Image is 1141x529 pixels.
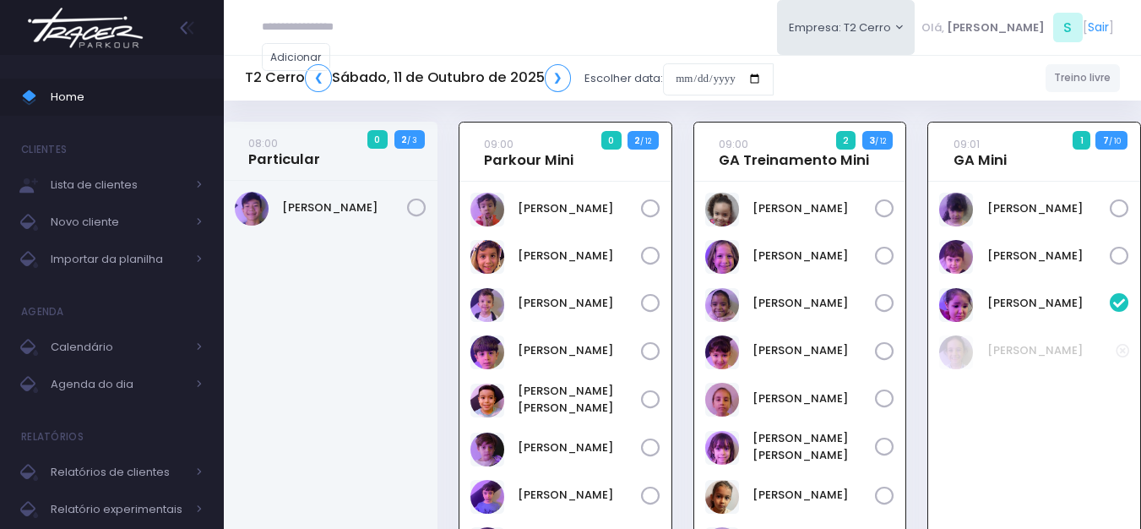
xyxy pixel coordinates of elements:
[518,295,641,312] a: [PERSON_NAME]
[518,200,641,217] a: [PERSON_NAME]
[1088,19,1109,36] a: Sair
[705,193,739,226] img: Antonella sousa bertanha
[262,43,331,71] a: Adicionar
[21,295,64,329] h4: Agenda
[245,64,571,92] h5: T2 Cerro Sábado, 11 de Outubro de 2025
[1109,136,1121,146] small: / 10
[518,248,641,264] a: [PERSON_NAME]
[915,8,1120,46] div: [ ]
[987,295,1111,312] a: [PERSON_NAME]
[51,248,186,270] span: Importar da planilha
[705,288,739,322] img: Helena Maciel dos Santos
[987,200,1111,217] a: [PERSON_NAME]
[518,439,641,456] a: [PERSON_NAME]
[753,487,876,504] a: [PERSON_NAME]
[987,342,1117,359] a: [PERSON_NAME]
[51,86,203,108] span: Home
[21,420,84,454] h4: Relatórios
[705,335,739,369] img: Isabela Araújo Girotto
[705,240,739,274] img: Beatriz Giometti
[640,136,651,146] small: / 12
[875,136,886,146] small: / 12
[939,288,973,322] img: Beatriz Gelber de Azevedo
[518,342,641,359] a: [PERSON_NAME]
[1053,13,1083,42] span: S
[1073,131,1090,150] span: 1
[753,200,876,217] a: [PERSON_NAME]
[954,135,1007,169] a: 09:01GA Mini
[51,374,186,395] span: Agenda do dia
[705,383,739,417] img: Laura Oliveira Alves
[470,240,504,274] img: Bento Oliveira da Costa
[753,342,876,359] a: [PERSON_NAME]
[248,134,320,168] a: 08:00Particular
[719,136,748,152] small: 09:00
[705,431,739,465] img: Luna de Barros Guerinaud
[518,487,641,504] a: [PERSON_NAME]
[470,335,504,369] img: Gustavo Braga Janeiro Antunes
[21,133,67,166] h4: Clientes
[1103,134,1109,147] strong: 7
[484,135,573,169] a: 09:00Parkour Mini
[407,135,417,145] small: / 3
[282,199,407,216] a: [PERSON_NAME]
[235,192,269,226] img: Albert Hong
[753,295,876,312] a: [PERSON_NAME]
[545,64,572,92] a: ❯
[753,390,876,407] a: [PERSON_NAME]
[245,59,774,98] div: Escolher data:
[51,174,186,196] span: Lista de clientes
[939,193,973,226] img: Isabela Sanseverino Curvo Candido Lima
[753,248,876,264] a: [PERSON_NAME]
[248,135,278,151] small: 08:00
[470,193,504,226] img: Benjamin Franco
[939,335,973,369] img: Helena de Oliveira Mendonça
[367,130,388,149] span: 0
[518,383,641,416] a: [PERSON_NAME] [PERSON_NAME]
[51,211,186,233] span: Novo cliente
[601,131,622,150] span: 0
[947,19,1045,36] span: [PERSON_NAME]
[921,19,944,36] span: Olá,
[954,136,980,152] small: 09:01
[836,131,856,150] span: 2
[719,135,869,169] a: 09:00GA Treinamento Mini
[51,461,186,483] span: Relatórios de clientes
[470,480,504,514] img: Lucas Pesciallo
[470,433,504,466] img: Lorenzo Monte
[470,288,504,322] img: Gabriel Afonso Frisch
[484,136,513,152] small: 09:00
[51,499,186,521] span: Relatório experimentais
[869,134,875,147] strong: 3
[470,384,504,417] img: Leonardo Ito Bueno Ramos
[753,430,876,463] a: [PERSON_NAME] [PERSON_NAME]
[401,133,407,146] strong: 2
[634,134,640,147] strong: 2
[1046,64,1121,92] a: Treino livre
[51,336,186,358] span: Calendário
[987,248,1111,264] a: [PERSON_NAME]
[939,240,973,274] img: Laura Ximenes Zanini
[705,480,739,514] img: Maya Chinellato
